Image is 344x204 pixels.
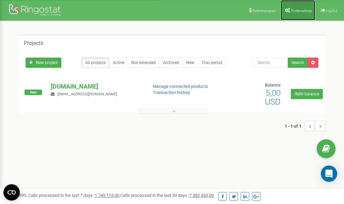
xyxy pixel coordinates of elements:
[159,58,183,68] a: Archived
[253,9,276,13] span: Referral program
[285,121,305,131] span: 1 - 1 of 1
[120,193,214,198] span: Calls processed in the last 30 days :
[26,58,61,68] a: New project
[24,40,43,46] h5: Projects
[189,193,214,198] u: 7 382 453,00
[153,84,208,89] a: Manage connected products
[25,90,42,95] span: New
[265,82,281,88] span: Balance
[81,58,109,68] a: All projects
[265,88,281,107] span: 5,00 USD
[3,184,20,201] button: Open CMP widget
[153,90,190,95] a: Transaction history
[326,9,337,13] span: Log Out
[57,92,117,96] span: [EMAIL_ADDRESS][DOMAIN_NAME]
[51,82,141,91] p: [DOMAIN_NAME]
[285,114,325,138] nav: ...
[253,58,288,68] input: Search
[95,193,119,198] u: 1 745 115,00
[109,58,128,68] a: Active
[321,166,337,182] div: Open Intercom Messenger
[291,89,323,99] a: Refill balance
[198,58,226,68] a: Trial period
[182,58,198,68] a: New
[288,58,308,68] button: Search
[291,9,312,13] span: Profile settings
[28,193,119,198] span: Calls processed in the last 7 days :
[128,58,160,68] a: Not extended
